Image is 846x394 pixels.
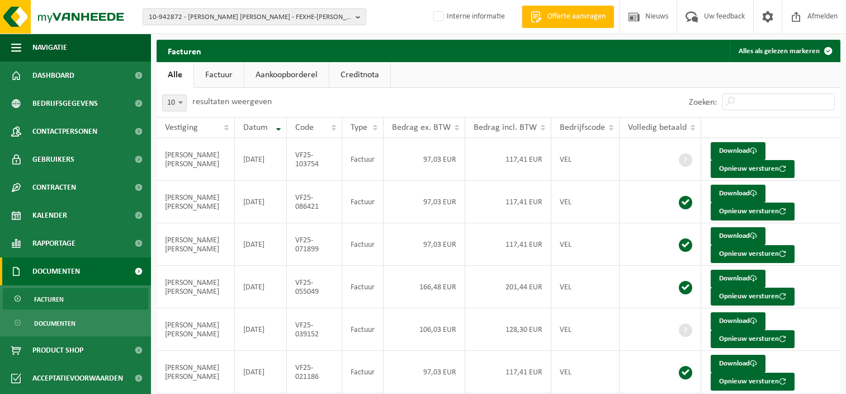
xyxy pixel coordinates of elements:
[384,266,465,308] td: 166,48 EUR
[32,118,97,146] span: Contactpersonen
[342,308,384,351] td: Factuur
[157,351,235,393] td: [PERSON_NAME] [PERSON_NAME]
[329,62,390,88] a: Creditnota
[465,308,551,351] td: 128,30 EUR
[157,181,235,223] td: [PERSON_NAME] [PERSON_NAME]
[32,229,75,257] span: Rapportage
[244,62,329,88] a: Aankoopborderel
[711,245,795,263] button: Opnieuw versturen
[711,227,765,245] a: Download
[34,289,64,310] span: Facturen
[157,223,235,266] td: [PERSON_NAME] [PERSON_NAME]
[287,308,342,351] td: VF25-039152
[235,181,287,223] td: [DATE]
[165,123,198,132] span: Vestiging
[3,312,148,334] a: Documenten
[235,223,287,266] td: [DATE]
[711,288,795,306] button: Opnieuw versturen
[392,123,451,132] span: Bedrag ex. BTW
[163,95,186,111] span: 10
[32,173,76,201] span: Contracten
[32,257,80,285] span: Documenten
[711,330,795,348] button: Opnieuw versturen
[235,266,287,308] td: [DATE]
[342,266,384,308] td: Factuur
[32,364,123,392] span: Acceptatievoorwaarden
[157,138,235,181] td: [PERSON_NAME] [PERSON_NAME]
[560,123,605,132] span: Bedrijfscode
[465,351,551,393] td: 117,41 EUR
[32,201,67,229] span: Kalender
[143,8,366,25] button: 10-942872 - [PERSON_NAME] [PERSON_NAME] - FEXHE-[PERSON_NAME]
[711,312,765,330] a: Download
[431,8,505,25] label: Interne informatie
[384,138,465,181] td: 97,03 EUR
[711,160,795,178] button: Opnieuw versturen
[194,62,244,88] a: Factuur
[162,95,187,111] span: 10
[711,373,795,391] button: Opnieuw versturen
[551,351,620,393] td: VEL
[551,223,620,266] td: VEL
[295,123,314,132] span: Code
[551,181,620,223] td: VEL
[32,146,74,173] span: Gebruikers
[287,181,342,223] td: VF25-086421
[287,138,342,181] td: VF25-103754
[32,90,98,118] span: Bedrijfsgegevens
[465,266,551,308] td: 201,44 EUR
[235,308,287,351] td: [DATE]
[551,138,620,181] td: VEL
[551,308,620,351] td: VEL
[711,142,765,160] a: Download
[465,181,551,223] td: 117,41 EUR
[384,351,465,393] td: 97,03 EUR
[628,123,687,132] span: Volledig betaald
[157,266,235,308] td: [PERSON_NAME] [PERSON_NAME]
[32,62,74,90] span: Dashboard
[730,40,839,62] button: Alles als gelezen markeren
[711,185,765,203] a: Download
[384,308,465,351] td: 106,03 EUR
[465,223,551,266] td: 117,41 EUR
[235,138,287,181] td: [DATE]
[287,351,342,393] td: VF25-021186
[342,138,384,181] td: Factuur
[192,97,272,106] label: resultaten weergeven
[711,270,765,288] a: Download
[711,355,765,373] a: Download
[342,223,384,266] td: Factuur
[551,266,620,308] td: VEL
[32,34,67,62] span: Navigatie
[3,288,148,309] a: Facturen
[235,351,287,393] td: [DATE]
[287,223,342,266] td: VF25-071899
[465,138,551,181] td: 117,41 EUR
[474,123,537,132] span: Bedrag incl. BTW
[157,308,235,351] td: [PERSON_NAME] [PERSON_NAME]
[342,351,384,393] td: Factuur
[157,40,212,62] h2: Facturen
[711,203,795,221] button: Opnieuw versturen
[287,266,342,308] td: VF25-055049
[32,336,83,364] span: Product Shop
[34,313,75,334] span: Documenten
[689,98,717,107] label: Zoeken:
[384,223,465,266] td: 97,03 EUR
[384,181,465,223] td: 97,03 EUR
[157,62,193,88] a: Alle
[149,9,351,26] span: 10-942872 - [PERSON_NAME] [PERSON_NAME] - FEXHE-[PERSON_NAME]
[351,123,367,132] span: Type
[545,11,608,22] span: Offerte aanvragen
[243,123,268,132] span: Datum
[522,6,614,28] a: Offerte aanvragen
[342,181,384,223] td: Factuur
